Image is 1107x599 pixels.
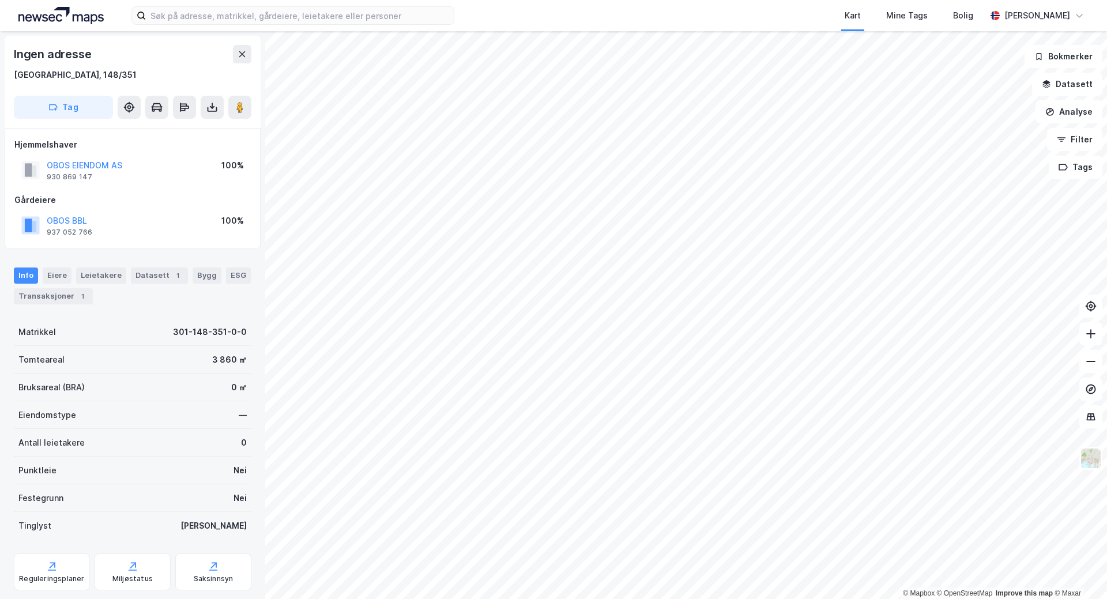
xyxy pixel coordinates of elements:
[76,268,126,284] div: Leietakere
[14,193,251,207] div: Gårdeiere
[903,589,935,597] a: Mapbox
[18,464,57,477] div: Punktleie
[77,291,88,302] div: 1
[1032,73,1102,96] button: Datasett
[18,381,85,394] div: Bruksareal (BRA)
[193,268,221,284] div: Bygg
[14,96,113,119] button: Tag
[226,268,251,284] div: ESG
[239,408,247,422] div: —
[43,268,71,284] div: Eiere
[18,353,65,367] div: Tomteareal
[14,45,93,63] div: Ingen adresse
[221,214,244,228] div: 100%
[1047,128,1102,151] button: Filter
[18,325,56,339] div: Matrikkel
[845,9,861,22] div: Kart
[1080,447,1102,469] img: Z
[234,464,247,477] div: Nei
[241,436,247,450] div: 0
[18,436,85,450] div: Antall leietakere
[1025,45,1102,68] button: Bokmerker
[14,288,93,304] div: Transaksjoner
[231,381,247,394] div: 0 ㎡
[1004,9,1070,22] div: [PERSON_NAME]
[112,574,153,583] div: Miljøstatus
[14,138,251,152] div: Hjemmelshaver
[1036,100,1102,123] button: Analyse
[47,172,92,182] div: 930 869 147
[194,574,234,583] div: Saksinnsyn
[14,268,38,284] div: Info
[886,9,928,22] div: Mine Tags
[14,68,137,82] div: [GEOGRAPHIC_DATA], 148/351
[937,589,993,597] a: OpenStreetMap
[221,159,244,172] div: 100%
[996,589,1053,597] a: Improve this map
[18,519,51,533] div: Tinglyst
[1049,544,1107,599] div: Kontrollprogram for chat
[18,7,104,24] img: logo.a4113a55bc3d86da70a041830d287a7e.svg
[172,270,183,281] div: 1
[180,519,247,533] div: [PERSON_NAME]
[18,408,76,422] div: Eiendomstype
[212,353,247,367] div: 3 860 ㎡
[173,325,247,339] div: 301-148-351-0-0
[19,574,84,583] div: Reguleringsplaner
[1049,544,1107,599] iframe: Chat Widget
[47,228,92,237] div: 937 052 766
[953,9,973,22] div: Bolig
[18,491,63,505] div: Festegrunn
[234,491,247,505] div: Nei
[1049,156,1102,179] button: Tags
[131,268,188,284] div: Datasett
[146,7,454,24] input: Søk på adresse, matrikkel, gårdeiere, leietakere eller personer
